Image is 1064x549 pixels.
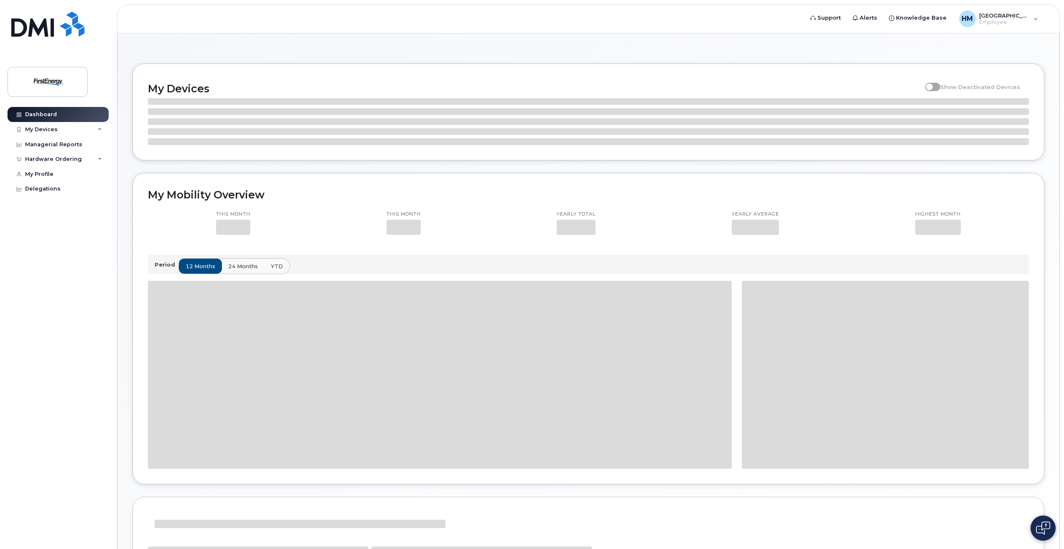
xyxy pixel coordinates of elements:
p: This month [387,211,421,218]
h2: My Devices [148,82,921,95]
img: Open chat [1036,521,1050,535]
span: YTD [271,262,283,270]
p: Yearly total [557,211,596,218]
input: Show Deactivated Devices [925,79,932,86]
p: Yearly average [732,211,779,218]
h2: My Mobility Overview [148,188,1029,201]
p: Period [155,261,178,269]
span: 24 months [228,262,258,270]
span: Show Deactivated Devices [940,84,1020,90]
p: This month [216,211,250,218]
p: Highest month [915,211,961,218]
